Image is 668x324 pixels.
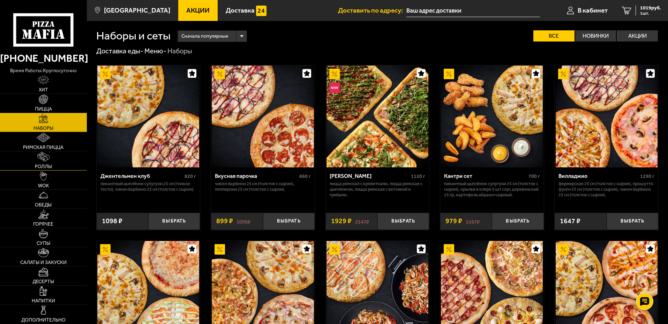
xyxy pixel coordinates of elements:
span: Наборы [33,126,53,131]
span: Акции [186,7,210,14]
span: 1019 руб. [640,6,661,10]
button: Выбрать [377,213,429,230]
p: Чикен Барбекю 25 см (толстое с сыром), Пепперони 25 см (толстое с сыром). [215,181,311,192]
label: Новинки [575,30,616,42]
img: Акционный [215,244,225,255]
span: В кабинет [578,7,608,14]
div: Джентельмен клуб [100,173,183,179]
h1: Наборы и сеты [96,30,171,42]
div: [PERSON_NAME] [330,173,410,179]
span: 820 г [185,173,196,179]
span: Дополнительно [21,318,66,323]
img: Акционный [329,244,340,255]
button: Выбрать [148,213,200,230]
span: Доставка [226,7,255,14]
span: Напитки [32,299,55,303]
img: Мама Миа [327,66,428,167]
span: Салаты и закуски [20,260,67,265]
span: Пицца [35,107,52,112]
span: Доставить по адресу: [338,7,406,14]
span: 1 шт. [640,11,661,15]
a: АкционныйВилладжио [555,66,658,167]
a: Меню- [144,47,166,55]
a: Доставка еды- [96,47,143,55]
label: Все [533,30,575,42]
span: Горячее [33,222,53,227]
span: Обеды [35,203,52,208]
span: Хит [39,88,48,92]
img: 15daf4d41897b9f0e9f617042186c801.svg [256,6,267,16]
img: Новинка [329,83,340,93]
div: Наборы [167,47,192,56]
p: Пицца Римская с креветками, Пицца Римская с цыплёнком, Пицца Римская с ветчиной и грибами. [330,181,426,198]
p: Фермерская 25 см (толстое с сыром), Прошутто Фунги 25 см (толстое с сыром), Чикен Барбекю 25 см (... [558,181,654,198]
button: Выбрать [263,213,315,230]
p: Пикантный цыплёнок сулугуни 25 см (тонкое тесто), Чикен Барбекю 25 см (толстое с сыром). [100,181,196,192]
a: АкционныйВкусная парочка [211,66,315,167]
img: Акционный [444,69,454,79]
span: WOK [38,183,49,188]
span: Десерты [32,279,54,284]
span: 1120 г [411,173,425,179]
img: Акционный [329,69,340,79]
div: Вилладжио [558,173,638,179]
span: Римская пицца [23,145,63,150]
label: Акции [617,30,658,42]
s: 1098 ₽ [237,218,250,225]
div: Вкусная парочка [215,173,298,179]
span: 1647 ₽ [560,218,580,225]
span: 979 ₽ [445,218,462,225]
span: 1098 ₽ [102,218,122,225]
span: Роллы [35,164,52,169]
span: [GEOGRAPHIC_DATA] [104,7,170,14]
span: 1290 г [640,173,654,179]
img: Кантри сет [441,66,543,167]
span: 1929 ₽ [331,218,352,225]
img: Акционный [215,69,225,79]
input: Ваш адрес доставки [406,4,540,17]
img: Вилладжио [556,66,658,167]
img: Джентельмен клуб [97,66,199,167]
button: Выбрать [607,213,658,230]
a: АкционныйКантри сет [440,66,544,167]
img: Акционный [100,244,111,255]
img: Вкусная парочка [212,66,314,167]
span: 899 ₽ [216,218,233,225]
span: 700 г [528,173,540,179]
a: АкционныйНовинкаМама Миа [326,66,429,167]
span: 860 г [299,173,311,179]
a: АкционныйДжентельмен клуб [97,66,200,167]
img: Акционный [100,69,111,79]
div: Кантри сет [444,173,527,179]
p: Пикантный цыплёнок сулугуни 25 см (толстое с сыром), крылья в кляре 5 шт соус деревенский 25 гр, ... [444,181,540,198]
img: Акционный [444,244,454,255]
span: Сначала популярные [181,30,228,43]
img: Акционный [558,69,569,79]
button: Выбрать [492,213,543,230]
s: 1167 ₽ [466,218,480,225]
span: Супы [37,241,50,246]
s: 2147 ₽ [355,218,369,225]
img: Акционный [558,244,569,255]
span: Санкт-Петербург, улица Лёни Голикова, 84, подъезд 1 [406,4,540,17]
